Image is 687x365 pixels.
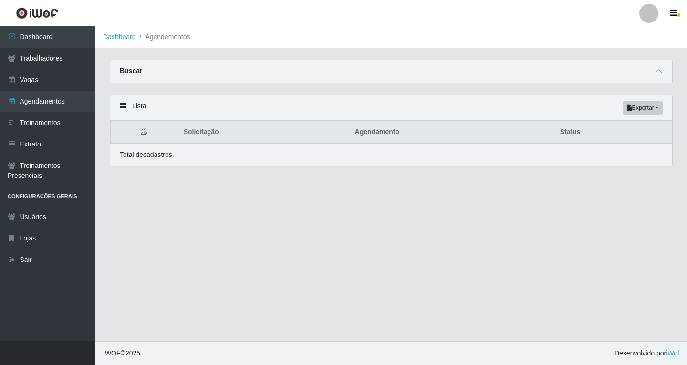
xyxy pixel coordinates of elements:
[554,121,672,144] th: Status
[349,121,554,144] th: Agendamento
[95,26,687,48] nav: breadcrumb
[666,349,679,357] a: iWof
[614,348,679,358] span: Desenvolvido por
[16,7,58,19] img: CoreUI Logo
[120,150,174,160] p: Total de cadastros.
[103,349,121,357] span: IWOF
[103,348,142,358] span: © 2025 .
[178,121,349,144] th: Solicitação
[110,95,672,121] div: Lista
[623,101,663,115] button: Exportar
[120,67,142,74] strong: Buscar
[103,33,136,41] a: Dashboard
[136,32,190,42] li: Agendamentos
